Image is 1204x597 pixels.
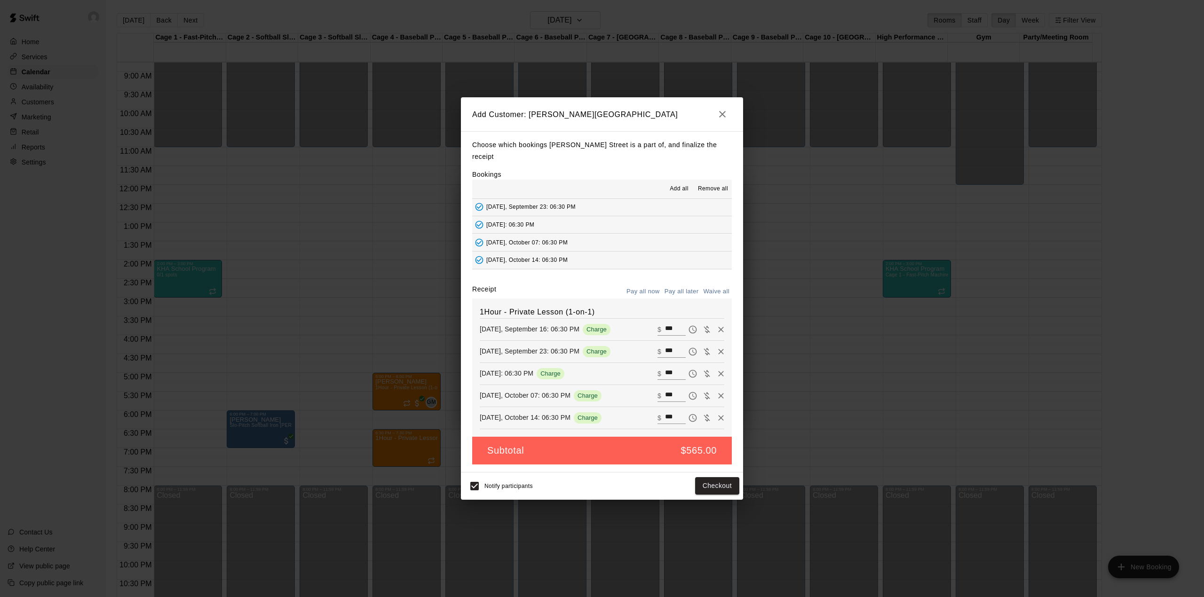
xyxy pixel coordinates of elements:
button: Remove [714,322,728,337]
span: [DATE], October 14: 06:30 PM [486,257,568,263]
span: Pay later [686,347,700,355]
h2: Add Customer: [PERSON_NAME][GEOGRAPHIC_DATA] [461,97,743,131]
button: Pay all later [662,284,701,299]
span: [DATE]: 06:30 PM [486,221,534,228]
button: Remove [714,367,728,381]
span: Charge [537,370,564,377]
span: Pay later [686,391,700,399]
h6: 1Hour - Private Lesson (1-on-1) [480,306,724,318]
p: $ [657,325,661,334]
button: Added - Collect Payment[DATE]: 06:30 PM [472,216,732,234]
button: Remove [714,411,728,425]
p: $ [657,391,661,401]
span: Pay later [686,369,700,377]
button: Added - Collect Payment[DATE], September 23: 06:30 PM [472,198,732,216]
p: Choose which bookings [PERSON_NAME] Street is a part of, and finalize the receipt [472,139,732,162]
button: Add all [664,181,694,196]
button: Waive all [701,284,732,299]
p: $ [657,413,661,423]
span: Waive payment [700,369,714,377]
span: Waive payment [700,413,714,421]
p: [DATE], September 16: 06:30 PM [480,324,579,334]
span: Waive payment [700,347,714,355]
span: Charge [583,326,610,333]
button: Remove [714,389,728,403]
span: Notify participants [484,483,533,489]
button: Added - Collect Payment [472,253,486,267]
p: [DATE], October 07: 06:30 PM [480,391,570,400]
span: Waive payment [700,325,714,333]
p: $ [657,347,661,356]
label: Bookings [472,171,501,178]
button: Added - Collect Payment[DATE], October 14: 06:30 PM [472,251,732,269]
button: Checkout [695,477,739,495]
span: [DATE], October 07: 06:30 PM [486,239,568,245]
button: Remove [714,345,728,359]
span: Pay later [686,413,700,421]
button: Added - Collect Payment [472,200,486,214]
label: Receipt [472,284,496,299]
span: Charge [574,414,602,421]
button: Added - Collect Payment[DATE], October 07: 06:30 PM [472,234,732,251]
span: Pay later [686,325,700,333]
button: Added - Collect Payment [472,218,486,232]
p: [DATE], October 14: 06:30 PM [480,413,570,422]
span: Charge [574,392,602,399]
p: [DATE]: 06:30 PM [480,369,533,378]
button: Pay all now [624,284,662,299]
span: Waive payment [700,391,714,399]
button: Added - Collect Payment [472,236,486,250]
p: $ [657,369,661,378]
h5: Subtotal [487,444,524,457]
span: Remove all [698,184,728,194]
button: Remove all [694,181,732,196]
p: [DATE], September 23: 06:30 PM [480,346,579,356]
span: Charge [583,348,610,355]
span: Add all [670,184,689,194]
h5: $565.00 [681,444,717,457]
span: [DATE], September 23: 06:30 PM [486,204,576,210]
